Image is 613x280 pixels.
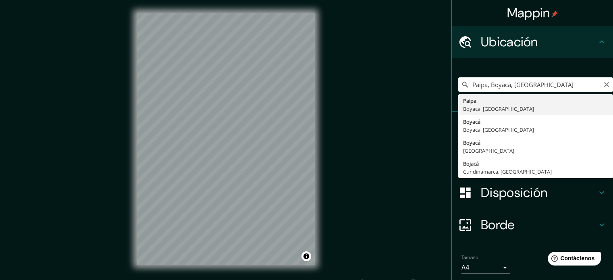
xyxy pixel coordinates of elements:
[463,118,480,125] font: Boyacá
[452,112,613,144] div: Patas
[458,77,613,92] input: Elige tu ciudad o zona
[461,254,478,261] font: Tamaño
[551,11,558,17] img: pin-icon.png
[452,26,613,58] div: Ubicación
[603,80,610,88] button: Claro
[461,261,510,274] div: A4
[481,216,515,233] font: Borde
[463,126,534,133] font: Boyacá, [GEOGRAPHIC_DATA]
[463,160,479,167] font: Bojacá
[463,147,514,154] font: [GEOGRAPHIC_DATA]
[481,33,538,50] font: Ubicación
[463,105,534,112] font: Boyacá, [GEOGRAPHIC_DATA]
[481,184,547,201] font: Disposición
[463,97,476,104] font: Paipa
[463,139,480,146] font: Boyacá
[452,144,613,176] div: Estilo
[137,13,315,265] canvas: Mapa
[452,176,613,209] div: Disposición
[301,251,311,261] button: Activar o desactivar atribución
[541,249,604,271] iframe: Lanzador de widgets de ayuda
[507,4,550,21] font: Mappin
[463,168,552,175] font: Cundinamarca, [GEOGRAPHIC_DATA]
[452,209,613,241] div: Borde
[461,263,470,272] font: A4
